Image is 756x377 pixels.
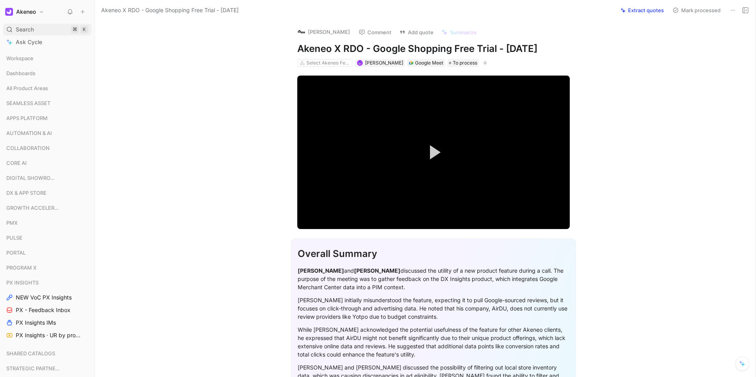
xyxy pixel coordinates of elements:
a: Ask Cycle [3,36,91,48]
div: APPS PLATFORM [3,112,91,126]
div: To process [447,59,479,67]
div: Google Meet [415,59,443,67]
a: PX Insights · UR by project [3,329,91,341]
button: Comment [355,27,395,38]
div: PMX [3,217,91,229]
span: DX & APP STORE [6,189,46,197]
div: Search⌘K [3,24,91,35]
div: SEAMLESS ASSET [3,97,91,111]
a: PX Insights IMs [3,317,91,329]
div: SHARED CATALOGS [3,347,91,362]
span: PX INSIGHTS [6,279,39,286]
div: DIGITAL SHOWROOM [3,172,91,184]
span: STRATEGIC PARTNERSHIP [6,364,61,372]
span: GROWTH ACCELERATION [6,204,61,212]
button: Mark processed [669,5,724,16]
a: PX - Feedback Inbox [3,304,91,316]
span: To process [453,59,477,67]
div: APPS PLATFORM [3,112,91,124]
div: CORE AI [3,157,91,171]
span: AUTOMATION & AI [6,129,52,137]
div: Dashboards [3,67,91,81]
span: All Product Areas [6,84,48,92]
div: STRATEGIC PARTNERSHIP [3,362,91,377]
button: Summarize [438,27,480,38]
div: PORTAL [3,247,91,261]
div: GROWTH ACCELERATION [3,202,91,214]
button: logo[PERSON_NAME] [294,26,354,38]
div: AUTOMATION & AI [3,127,91,141]
div: SHARED CATALOGS [3,347,91,359]
span: Workspace [6,54,33,62]
strong: [PERSON_NAME] [298,267,344,274]
div: and discussed the utility of a new product feature during a call. The purpose of the meeting was ... [298,266,569,291]
div: PMX [3,217,91,231]
div: STRATEGIC PARTNERSHIP [3,362,91,374]
span: COLLABORATION [6,144,50,152]
button: Play Video [416,135,451,170]
div: DX & APP STORE [3,187,91,199]
span: CORE AI [6,159,27,167]
div: Dashboards [3,67,91,79]
a: NEW VoC PX Insights [3,292,91,303]
div: [PERSON_NAME] initially misunderstood the feature, expecting it to pull Google-sourced reviews, b... [298,296,569,321]
span: Summarize [450,29,477,36]
strong: [PERSON_NAME] [354,267,400,274]
div: COLLABORATION [3,142,91,156]
div: GROWTH ACCELERATION [3,202,91,216]
div: CORE AI [3,157,91,169]
div: Video Player [297,76,570,229]
span: NEW VoC PX Insights [16,294,72,301]
span: Akeneo X RDO - Google Shopping Free Trial - [DATE] [101,6,239,15]
div: PULSE [3,232,91,246]
button: Add quote [396,27,437,38]
div: SEAMLESS ASSET [3,97,91,109]
span: Dashboards [6,69,35,77]
div: DIGITAL SHOWROOM [3,172,91,186]
span: PX Insights · UR by project [16,331,81,339]
div: COLLABORATION [3,142,91,154]
div: PX INSIGHTS [3,277,91,288]
span: PX Insights IMs [16,319,56,327]
img: avatar [358,61,362,65]
div: Overall Summary [298,247,569,261]
div: All Product Areas [3,82,91,94]
span: Ask Cycle [16,37,42,47]
span: PX - Feedback Inbox [16,306,70,314]
div: Select Akeneo Features [306,59,350,67]
h1: Akeneo X RDO - Google Shopping Free Trial - [DATE] [297,43,570,55]
img: logo [298,28,306,36]
span: PMX [6,219,18,227]
span: APPS PLATFORM [6,114,48,122]
div: PX INSIGHTSNEW VoC PX InsightsPX - Feedback InboxPX Insights IMsPX Insights · UR by project [3,277,91,341]
span: SEAMLESS ASSET [6,99,50,107]
button: AkeneoAkeneo [3,6,46,17]
img: Akeneo [5,8,13,16]
div: All Product Areas [3,82,91,96]
div: PROGRAM X [3,262,91,276]
button: Extract quotes [617,5,667,16]
div: While [PERSON_NAME] acknowledged the potential usefulness of the feature for other Akeneo clients... [298,325,569,359]
span: PORTAL [6,249,26,257]
span: DIGITAL SHOWROOM [6,174,59,182]
div: PORTAL [3,247,91,259]
span: [PERSON_NAME] [365,60,403,66]
div: ⌘ [71,26,79,33]
span: PULSE [6,234,22,242]
span: PROGRAM X [6,264,37,272]
div: DX & APP STORE [3,187,91,201]
span: Search [16,25,34,34]
div: PULSE [3,232,91,244]
span: SHARED CATALOGS [6,349,55,357]
div: Workspace [3,52,91,64]
div: PROGRAM X [3,262,91,274]
div: K [80,26,88,33]
h1: Akeneo [16,8,36,15]
div: AUTOMATION & AI [3,127,91,139]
